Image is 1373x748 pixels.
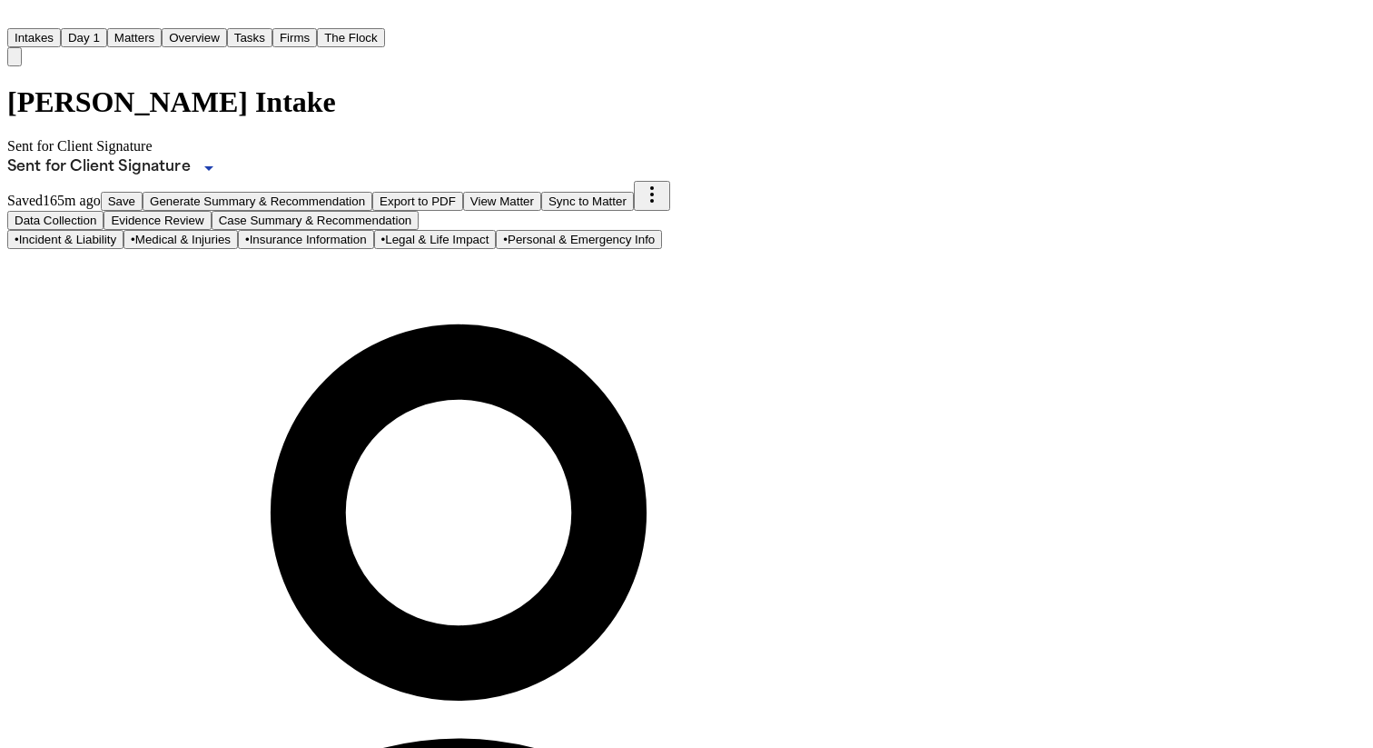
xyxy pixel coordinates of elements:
[7,85,911,119] h1: [PERSON_NAME] Intake
[107,29,162,45] a: Matters
[143,192,372,211] button: Generate Summary & Recommendation
[503,233,508,246] span: •
[317,29,385,45] a: The Flock
[61,29,107,45] a: Day 1
[250,233,367,246] span: Insurance Information
[104,211,211,230] button: Go to Evidence Review step
[7,193,101,208] span: Saved 165m ago
[7,155,220,181] div: Update intake status
[15,233,19,246] span: •
[131,233,135,246] span: •
[162,29,227,45] a: Overview
[7,29,61,45] a: Intakes
[634,181,670,211] button: More actions
[212,211,420,230] button: Go to Case Summary & Recommendation step
[162,28,227,47] button: Overview
[123,230,238,249] button: Go to Medical & Injuries
[101,192,143,211] button: Save
[227,29,272,45] a: Tasks
[496,230,662,249] button: Go to Personal & Emergency Info
[374,230,497,249] button: Go to Legal & Life Impact
[381,233,386,246] span: •
[7,211,911,230] nav: Intake steps
[7,138,153,154] span: Sent for Client Signature
[541,192,634,211] button: Sync to Matter
[508,233,655,246] span: Personal & Emergency Info
[107,28,162,47] button: Matters
[135,233,231,246] span: Medical & Injuries
[7,28,61,47] button: Intakes
[19,233,116,246] span: Incident & Liability
[385,233,489,246] span: Legal & Life Impact
[317,28,385,47] button: The Flock
[272,28,317,47] button: Firms
[7,12,29,27] a: Home
[272,29,317,45] a: Firms
[7,211,104,230] button: Go to Data Collection step
[7,7,29,25] img: Finch Logo
[61,28,107,47] button: Day 1
[7,230,123,249] button: Go to Incident & Liability
[372,192,463,211] button: Export to PDF
[227,28,272,47] button: Tasks
[463,192,541,211] button: View Matter
[238,230,374,249] button: Go to Insurance Information
[245,233,250,246] span: •
[7,160,191,175] span: Sent for Client Signature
